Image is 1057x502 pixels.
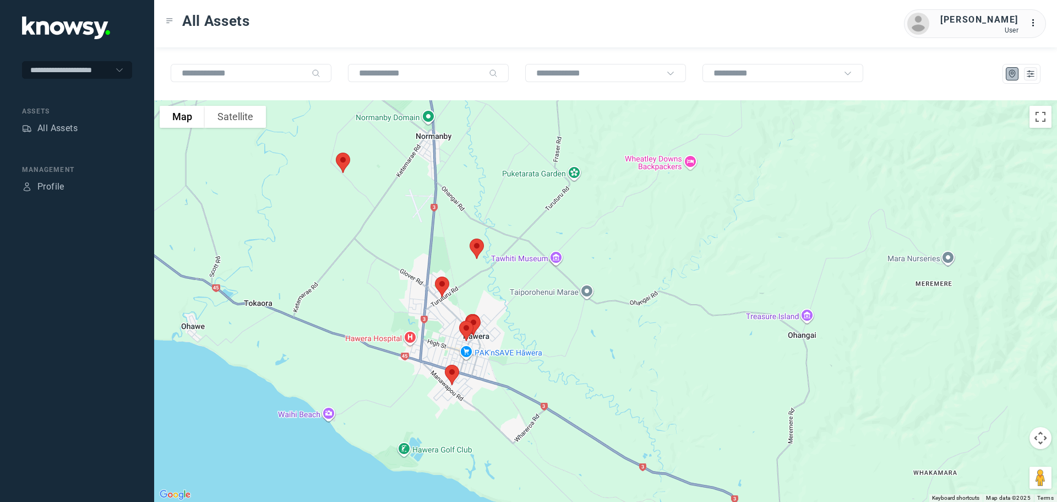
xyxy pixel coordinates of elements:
[1007,69,1017,79] div: Map
[166,17,173,25] div: Toggle Menu
[1026,69,1036,79] div: List
[312,69,320,78] div: Search
[157,488,193,502] img: Google
[940,26,1018,34] div: User
[22,106,132,116] div: Assets
[37,180,64,193] div: Profile
[157,488,193,502] a: Open this area in Google Maps (opens a new window)
[1029,467,1051,489] button: Drag Pegman onto the map to open Street View
[22,165,132,175] div: Management
[489,69,498,78] div: Search
[1029,17,1043,30] div: :
[1029,427,1051,449] button: Map camera controls
[37,122,78,135] div: All Assets
[22,122,78,135] a: AssetsAll Assets
[160,106,205,128] button: Show street map
[1029,106,1051,128] button: Toggle fullscreen view
[1030,19,1041,27] tspan: ...
[22,180,64,193] a: ProfileProfile
[907,13,929,35] img: avatar.png
[1037,495,1054,501] a: Terms (opens in new tab)
[986,495,1031,501] span: Map data ©2025
[1029,17,1043,31] div: :
[22,123,32,133] div: Assets
[205,106,266,128] button: Show satellite imagery
[182,11,250,31] span: All Assets
[932,494,979,502] button: Keyboard shortcuts
[22,17,110,39] img: Application Logo
[22,182,32,192] div: Profile
[940,13,1018,26] div: [PERSON_NAME]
